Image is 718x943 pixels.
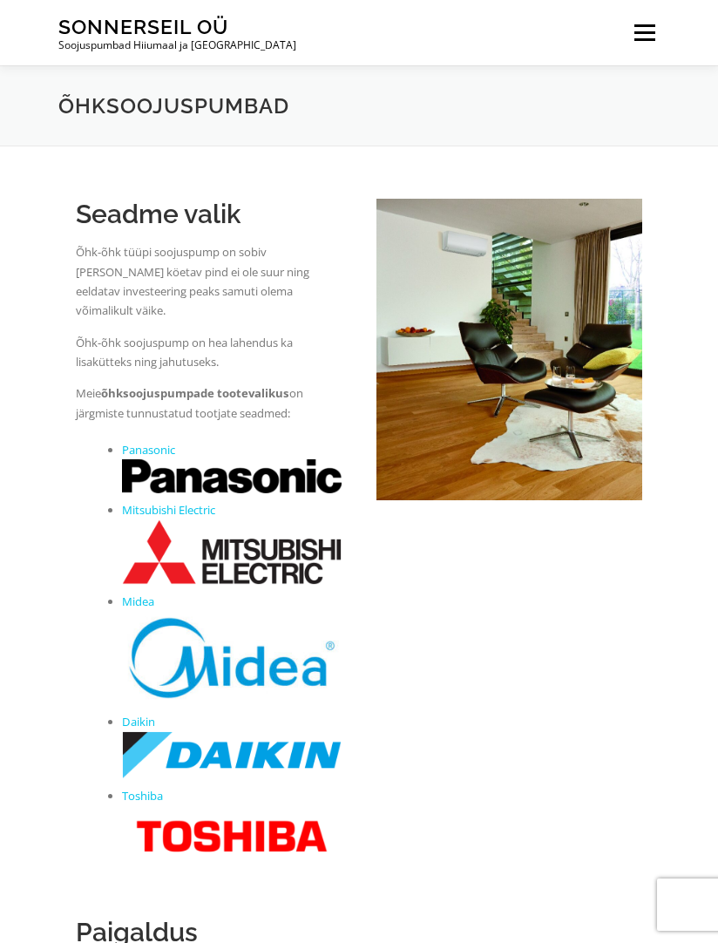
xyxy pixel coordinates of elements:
img: FTXTM-M_02_001_Ip [376,199,642,500]
strong: õhksoojuspumpade tootevalikus [101,385,289,401]
a: Toshiba [122,788,163,804]
p: Meie on järgmiste tunnustatud tootjate seadmed: [76,383,342,423]
a: Daikin [122,714,155,729]
h2: Seadme valik [76,199,342,230]
p: Soojuspumbad Hiiumaal ja [GEOGRAPHIC_DATA] [58,39,296,51]
a: Panasonic [122,442,175,458]
p: Õhk-õhk tüüpi soojuspump on sobiv [PERSON_NAME] köetav pind ei ole suur ning eeldatav investeerin... [76,242,342,320]
a: Mitsubishi Electric [122,502,215,518]
a: Sonnerseil OÜ [58,15,228,38]
h1: Õhksoojuspumbad [58,92,660,119]
a: Midea [122,594,154,609]
p: Õhk-õhk soojuspump on hea lahendus ka lisakütteks ning jahutuseks. [76,333,342,372]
